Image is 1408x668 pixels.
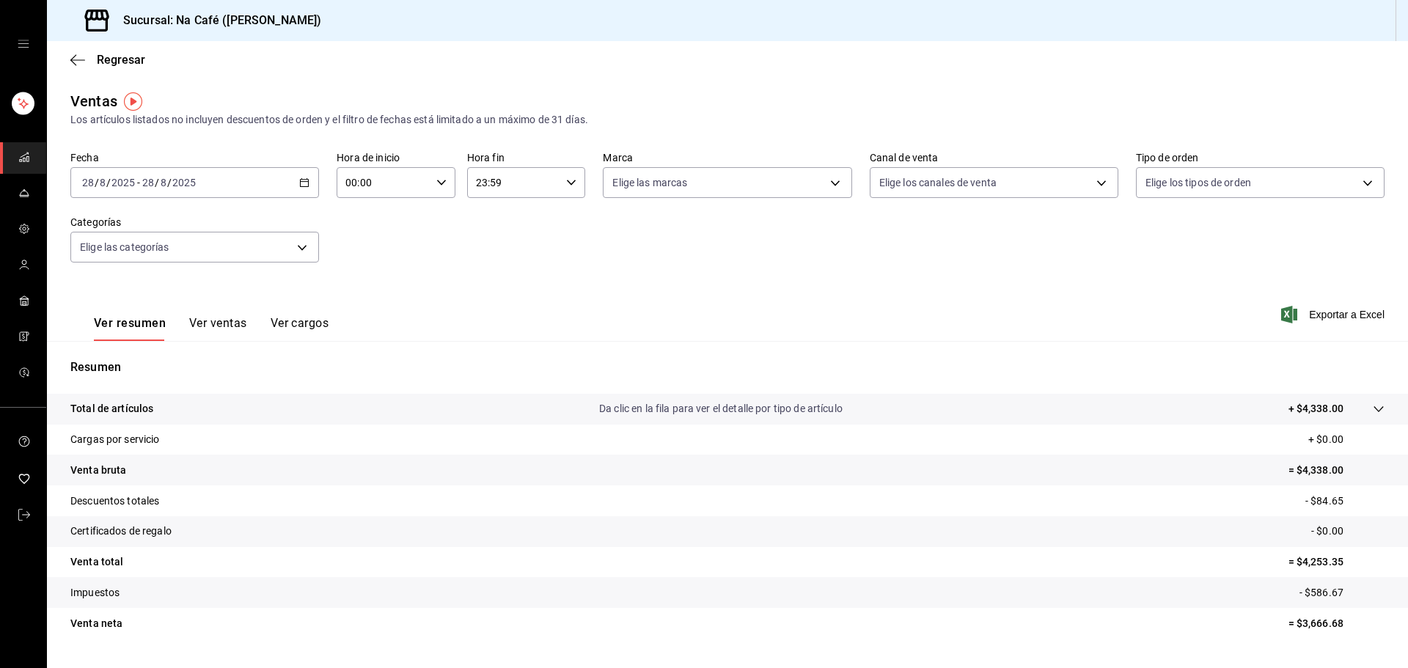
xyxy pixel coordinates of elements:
font: Categorías [70,216,121,228]
font: Fecha [70,152,99,164]
font: / [167,177,172,188]
input: -- [81,177,95,188]
font: Ver cargos [271,316,329,330]
font: Elige los canales de venta [879,177,997,188]
button: Exportar a Excel [1284,306,1385,323]
font: Regresar [97,53,145,67]
font: Ventas [70,92,117,110]
input: ---- [111,177,136,188]
font: Ver ventas [189,316,247,330]
font: Sucursal: Na Café ([PERSON_NAME]) [123,13,321,27]
font: Exportar a Excel [1309,309,1385,320]
font: Tipo de orden [1136,152,1199,164]
font: Elige las marcas [612,177,687,188]
font: Certificados de regalo [70,525,172,537]
font: Total de artículos [70,403,153,414]
input: ---- [172,177,197,188]
font: = $4,338.00 [1288,464,1343,476]
input: -- [99,177,106,188]
font: / [95,177,99,188]
font: Canal de venta [870,152,939,164]
font: - $0.00 [1311,525,1343,537]
img: Marcador de información sobre herramientas [124,92,142,111]
font: Descuentos totales [70,495,159,507]
button: Regresar [70,53,145,67]
font: Venta total [70,556,123,568]
font: Venta bruta [70,464,126,476]
font: Venta neta [70,617,122,629]
font: Hora fin [467,152,505,164]
font: + $4,338.00 [1288,403,1343,414]
font: = $3,666.68 [1288,617,1343,629]
font: - $586.67 [1299,587,1343,598]
font: / [106,177,111,188]
button: cajón abierto [18,38,29,50]
font: Marca [603,152,633,164]
font: Los artículos listados no incluyen descuentos de orden y el filtro de fechas está limitado a un m... [70,114,588,125]
font: - $84.65 [1305,495,1343,507]
font: Impuestos [70,587,120,598]
font: Ver resumen [94,316,166,330]
font: Hora de inicio [337,152,400,164]
font: - [137,177,140,188]
font: Resumen [70,360,121,374]
div: pestañas de navegación [94,315,329,341]
font: / [155,177,159,188]
input: -- [142,177,155,188]
font: + $0.00 [1308,433,1343,445]
font: Elige los tipos de orden [1145,177,1251,188]
input: -- [160,177,167,188]
font: Elige las categorías [80,241,169,253]
font: = $4,253.35 [1288,556,1343,568]
font: Cargas por servicio [70,433,160,445]
font: Da clic en la fila para ver el detalle por tipo de artículo [599,403,843,414]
